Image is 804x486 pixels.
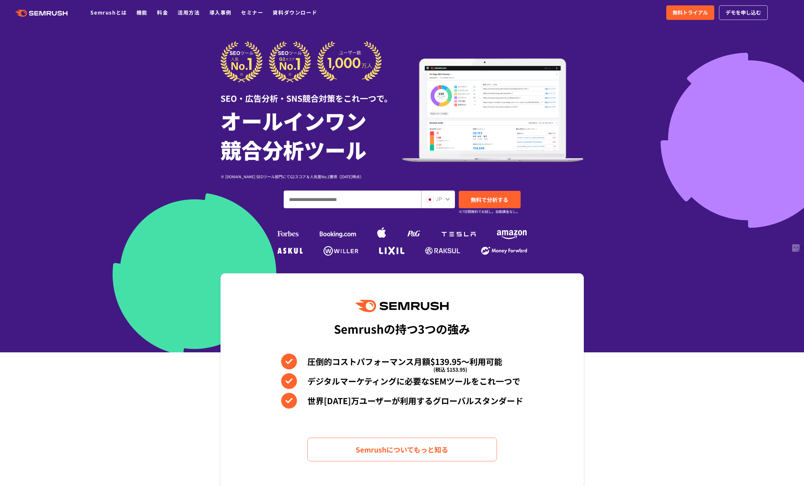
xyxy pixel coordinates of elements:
[281,373,523,389] li: デジタルマーケティングに必要なSEMツールをこれ一つで
[471,196,508,204] span: 無料で分析する
[459,209,520,215] small: ※7日間無料でお試し。自動課金なし。
[459,191,521,208] a: 無料で分析する
[726,9,761,17] span: デモを申し込む
[666,5,714,20] a: 無料トライアル
[307,438,497,461] a: Semrushについてもっと知る
[273,9,317,16] a: 資料ダウンロード
[90,9,127,16] a: Semrushとは
[433,361,467,377] span: (税込 $153.95)
[355,300,448,312] img: Semrush
[136,9,148,16] a: 機能
[157,9,168,16] a: 料金
[221,173,402,179] div: ※ [DOMAIN_NAME] SEOツール部門にてG2スコア＆人気度No.1獲得（[DATE]時点）
[241,9,263,16] a: セミナー
[221,106,402,164] h1: オールインワン 競合分析ツール
[221,82,402,104] div: SEO・広告分析・SNS競合対策をこれ一つで。
[719,5,768,20] a: デモを申し込む
[281,354,523,369] li: 圧倒的コストパフォーマンス月額$139.95〜利用可能
[281,393,523,409] li: 世界[DATE]万ユーザーが利用するグローバルスタンダード
[334,317,470,340] div: Semrushの持つ3つの強み
[436,195,442,203] span: JP
[209,9,232,16] a: 導入事例
[178,9,200,16] a: 活用方法
[673,9,708,17] span: 無料トライアル
[284,191,421,208] input: ドメイン、キーワードまたはURLを入力してください
[356,444,448,455] span: Semrushについてもっと知る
